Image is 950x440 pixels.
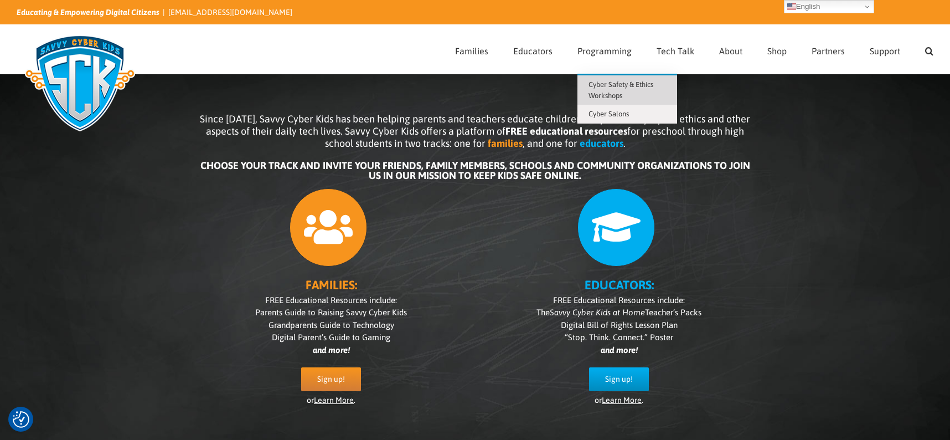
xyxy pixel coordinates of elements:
span: , and one for [523,137,577,149]
span: Sign up! [605,375,633,384]
span: Programming [577,47,632,55]
b: FREE educational resources [505,125,627,137]
a: Partners [812,25,845,74]
a: Shop [767,25,787,74]
span: . [623,137,626,149]
span: or . [307,396,355,405]
b: families [488,137,523,149]
span: Sign up! [317,375,345,384]
span: Digital Bill of Rights Lesson Plan [561,320,678,330]
span: About [719,47,742,55]
a: Tech Talk [657,25,694,74]
img: en [787,2,796,11]
a: [EMAIL_ADDRESS][DOMAIN_NAME] [168,8,292,17]
span: FREE Educational Resources include: [265,295,397,305]
img: Revisit consent button [13,411,29,428]
nav: Main Menu [455,25,933,74]
span: Grandparents Guide to Technology [269,320,394,330]
span: Partners [812,47,845,55]
a: Families [455,25,488,74]
span: The Teacher’s Packs [536,308,701,317]
a: Sign up! [589,367,649,391]
a: Cyber Salons [577,105,677,124]
span: “Stop. Think. Connect.” Poster [565,332,673,342]
b: EDUCATORS: [585,278,654,292]
a: About [719,25,742,74]
span: Digital Parent’s Guide to Gaming [272,332,390,342]
span: Support [870,47,900,55]
a: Learn More [602,396,642,405]
a: Cyber Safety & Ethics Workshops [577,75,677,105]
a: Learn More [314,396,354,405]
b: educators [580,137,623,149]
span: Parents Guide to Raising Savvy Cyber Kids [255,308,407,317]
i: Educating & Empowering Digital Citizens [17,8,159,17]
a: Programming [577,25,632,74]
a: Support [870,25,900,74]
button: Consent Preferences [13,411,29,428]
img: Savvy Cyber Kids Logo [17,28,143,139]
b: CHOOSE YOUR TRACK AND INVITE YOUR FRIENDS, FAMILY MEMBERS, SCHOOLS AND COMMUNITY ORGANIZATIONS TO... [200,160,750,181]
b: FAMILIES: [306,278,357,292]
span: FREE Educational Resources include: [553,295,685,305]
a: Educators [513,25,553,74]
i: and more! [313,345,350,355]
span: Educators [513,47,553,55]
span: Since [DATE], Savvy Cyber Kids has been helping parents and teachers educate children in cyber sa... [200,113,750,149]
span: Families [455,47,488,55]
a: Search [925,25,933,74]
span: Cyber Safety & Ethics Workshops [588,80,653,100]
span: Cyber Salons [588,110,629,118]
i: and more! [601,345,638,355]
span: Tech Talk [657,47,694,55]
i: Savvy Cyber Kids at Home [550,308,645,317]
span: Shop [767,47,787,55]
a: Sign up! [301,367,361,391]
span: or . [595,396,643,405]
